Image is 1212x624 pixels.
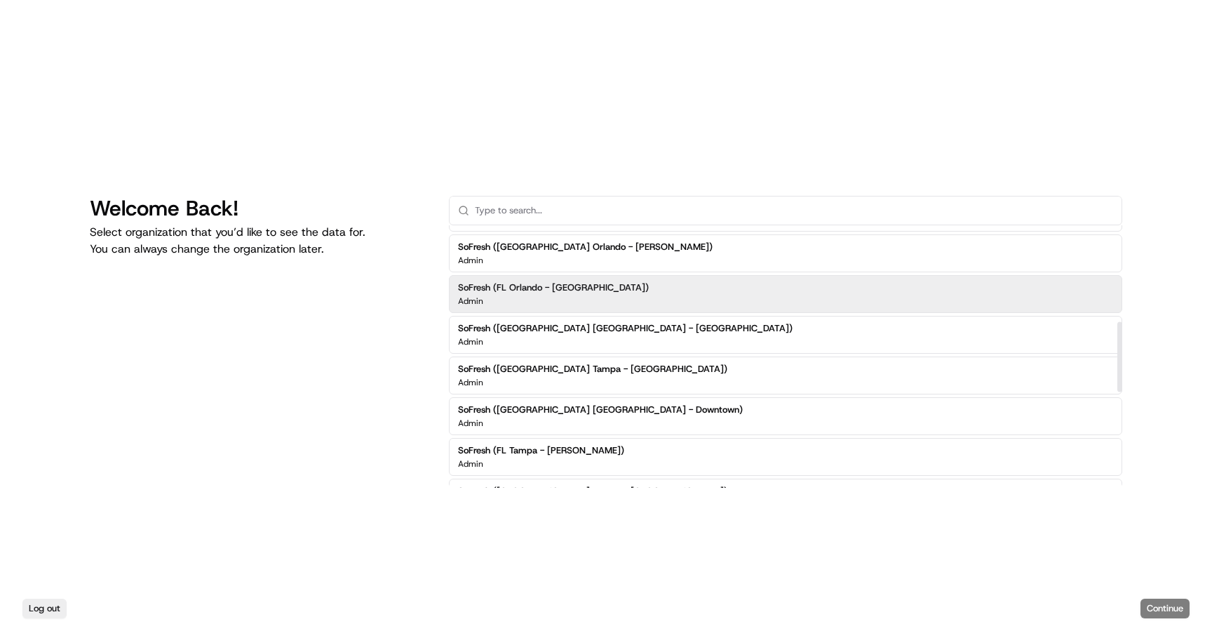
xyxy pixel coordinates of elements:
p: Select organization that you’d like to see the data for. You can always change the organization l... [90,224,426,258]
h1: Welcome Back! [90,196,426,221]
p: Admin [458,296,483,307]
h2: SoFresh ([GEOGRAPHIC_DATA] Orlando - [PERSON_NAME]) [458,241,713,253]
h2: SoFresh ([GEOGRAPHIC_DATA] Tampa - [GEOGRAPHIC_DATA]) [458,485,727,498]
p: Admin [458,458,483,470]
p: Admin [458,377,483,388]
h2: SoFresh (FL Tampa - [PERSON_NAME]) [458,444,624,457]
p: Admin [458,336,483,347]
h2: SoFresh (FL Orlando - [GEOGRAPHIC_DATA]) [458,281,649,294]
p: Admin [458,418,483,429]
input: Type to search... [475,197,1113,225]
h2: SoFresh ([GEOGRAPHIC_DATA] [GEOGRAPHIC_DATA] - [GEOGRAPHIC_DATA]) [458,322,793,335]
h2: SoFresh ([GEOGRAPHIC_DATA] Tampa - [GEOGRAPHIC_DATA]) [458,363,727,376]
p: Admin [458,255,483,266]
h2: SoFresh ([GEOGRAPHIC_DATA] [GEOGRAPHIC_DATA] - Downtown) [458,404,743,416]
button: Log out [22,599,67,618]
